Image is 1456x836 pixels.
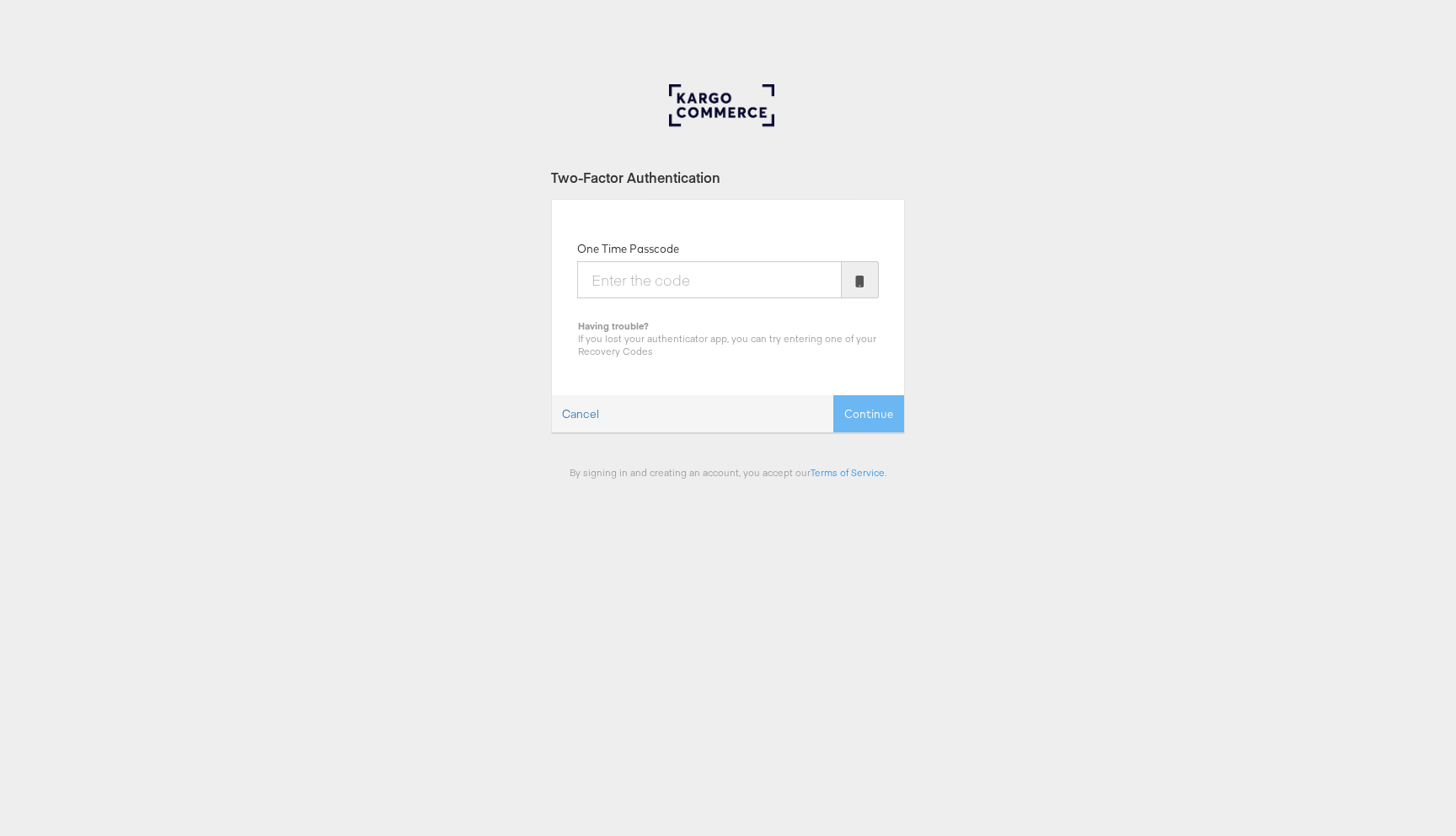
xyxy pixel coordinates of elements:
input: Enter the code [577,261,842,298]
a: Terms of Service [811,466,885,479]
b: Having trouble? [578,319,649,332]
span: If you lost your authenticator app, you can try entering one of your Recovery Codes [578,332,876,357]
div: By signing in and creating an account, you accept our . [551,466,905,479]
div: Two-Factor Authentication [551,168,905,187]
a: Cancel [552,396,609,432]
label: One Time Passcode [577,241,679,257]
